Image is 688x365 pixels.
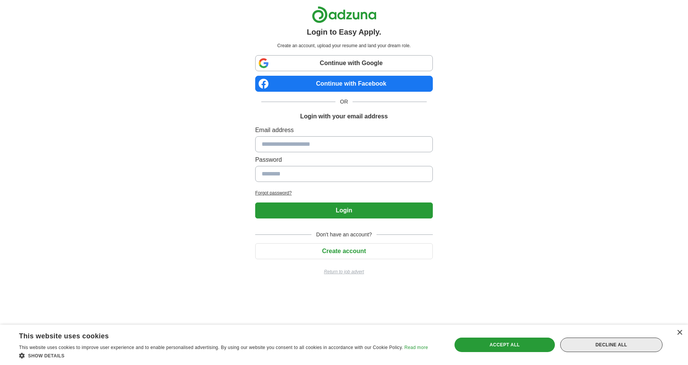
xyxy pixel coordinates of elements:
[300,112,388,121] h1: Login with your email address
[19,329,409,341] div: This website uses cookies
[312,6,377,23] img: Adzuna logo
[255,202,433,218] button: Login
[255,155,433,164] label: Password
[255,248,433,254] a: Create account
[560,338,663,352] div: Decline all
[404,345,428,350] a: Read more, opens a new window
[311,231,377,239] span: Don't have an account?
[257,42,431,49] p: Create an account, upload your resume and land your dream role.
[255,190,433,196] a: Forgot password?
[255,243,433,259] button: Create account
[677,330,682,336] div: Close
[255,76,433,92] a: Continue with Facebook
[255,55,433,71] a: Continue with Google
[255,126,433,135] label: Email address
[19,352,428,359] div: Show details
[28,353,65,359] span: Show details
[19,345,403,350] span: This website uses cookies to improve user experience and to enable personalised advertising. By u...
[255,268,433,275] a: Return to job advert
[454,338,555,352] div: Accept all
[335,98,353,106] span: OR
[307,26,381,38] h1: Login to Easy Apply.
